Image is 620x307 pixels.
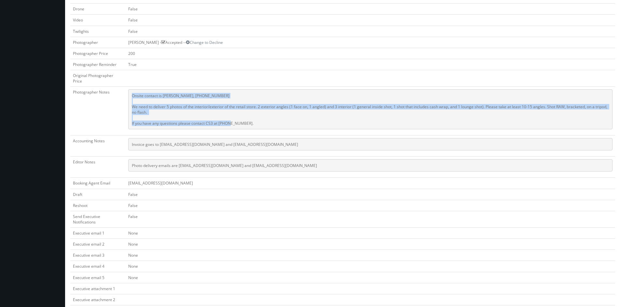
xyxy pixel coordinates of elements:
[126,261,615,272] td: None
[126,59,615,70] td: True
[70,272,126,283] td: Executive email 5
[70,26,126,37] td: Twilights
[70,239,126,250] td: Executive email 2
[126,15,615,26] td: False
[126,178,615,189] td: [EMAIL_ADDRESS][DOMAIN_NAME]
[128,138,613,150] pre: Invoice goes to [EMAIL_ADDRESS][DOMAIN_NAME] and [EMAIL_ADDRESS][DOMAIN_NAME]
[186,40,223,45] a: Change to Decline
[70,200,126,211] td: Reshoot
[70,189,126,200] td: Draft
[70,178,126,189] td: Booking Agent Email
[70,4,126,15] td: Drone
[70,294,126,305] td: Executive attachment 2
[126,26,615,37] td: False
[70,250,126,261] td: Executive email 3
[70,211,126,227] td: Send Executive Notifications
[126,211,615,227] td: False
[70,59,126,70] td: Photographer Reminder
[70,135,126,157] td: Accounting Notes
[70,87,126,135] td: Photographer Notes
[70,228,126,239] td: Executive email 1
[126,272,615,283] td: None
[126,239,615,250] td: None
[70,48,126,59] td: Photographer Price
[70,261,126,272] td: Executive email 4
[126,228,615,239] td: None
[126,48,615,59] td: 200
[126,200,615,211] td: False
[128,89,613,129] pre: Onsite contact is [PERSON_NAME], [PHONE_NUMBER] We need to deliver 5 photos of the interior/exter...
[70,15,126,26] td: Video
[126,37,615,48] td: [PERSON_NAME] - Accepted --
[70,157,126,178] td: Editor Notes
[70,283,126,294] td: Executive attachment 1
[70,37,126,48] td: Photographer
[128,159,613,172] pre: Photo delivery emails are [EMAIL_ADDRESS][DOMAIN_NAME] and [EMAIL_ADDRESS][DOMAIN_NAME]
[70,70,126,87] td: Original Photographer Price
[126,189,615,200] td: False
[126,250,615,261] td: None
[126,4,615,15] td: False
